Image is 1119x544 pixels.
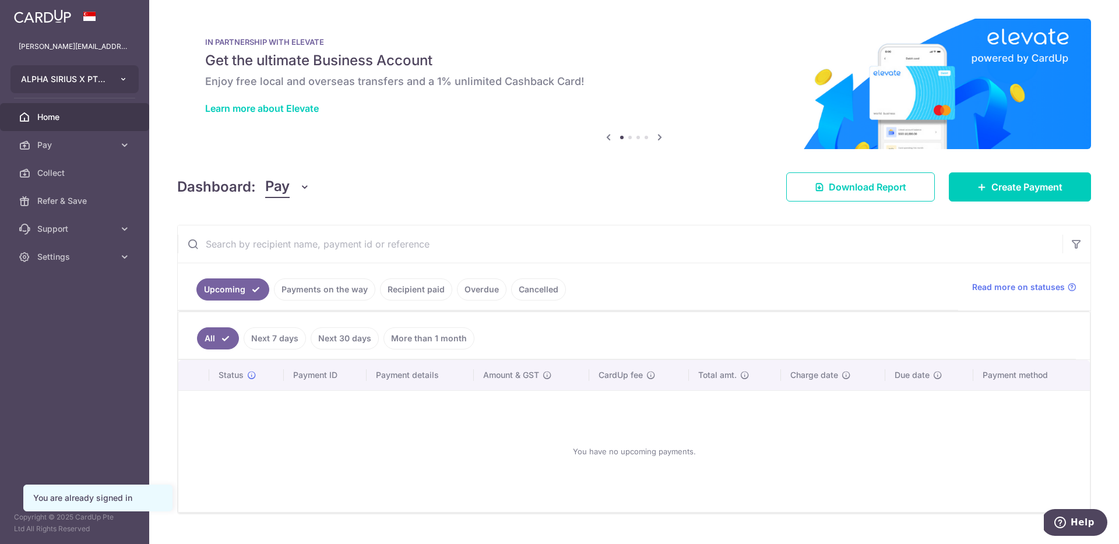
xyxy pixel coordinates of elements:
[972,281,1076,293] a: Read more on statuses
[367,360,474,390] th: Payment details
[274,278,375,301] a: Payments on the way
[895,369,930,381] span: Due date
[265,176,310,198] button: Pay
[205,103,319,114] a: Learn more about Elevate
[192,400,1076,503] div: You have no upcoming payments.
[14,9,71,23] img: CardUp
[511,278,566,301] a: Cancelled
[205,37,1063,47] p: IN PARTNERSHIP WITH ELEVATE
[19,41,131,52] p: [PERSON_NAME][EMAIL_ADDRESS][DOMAIN_NAME]
[37,223,114,235] span: Support
[284,360,367,390] th: Payment ID
[197,327,239,349] a: All
[205,51,1063,70] h5: Get the ultimate Business Account
[790,369,838,381] span: Charge date
[380,278,452,301] a: Recipient paid
[457,278,506,301] a: Overdue
[37,167,114,179] span: Collect
[37,111,114,123] span: Home
[177,176,256,197] h4: Dashboard:
[177,19,1091,149] img: Renovation banner
[178,225,1062,263] input: Search by recipient name, payment id or reference
[991,180,1062,194] span: Create Payment
[244,327,306,349] a: Next 7 days
[972,281,1065,293] span: Read more on statuses
[37,251,114,263] span: Settings
[311,327,379,349] a: Next 30 days
[483,369,539,381] span: Amount & GST
[1044,509,1107,538] iframe: Opens a widget where you can find more information
[786,172,935,202] a: Download Report
[37,139,114,151] span: Pay
[829,180,906,194] span: Download Report
[973,360,1090,390] th: Payment method
[37,195,114,207] span: Refer & Save
[33,492,163,504] div: You are already signed in
[265,176,290,198] span: Pay
[21,73,107,85] span: ALPHA SIRIUS X PTE. LTD.
[219,369,244,381] span: Status
[599,369,643,381] span: CardUp fee
[205,75,1063,89] h6: Enjoy free local and overseas transfers and a 1% unlimited Cashback Card!
[698,369,737,381] span: Total amt.
[10,65,139,93] button: ALPHA SIRIUS X PTE. LTD.
[196,278,269,301] a: Upcoming
[383,327,474,349] a: More than 1 month
[949,172,1091,202] a: Create Payment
